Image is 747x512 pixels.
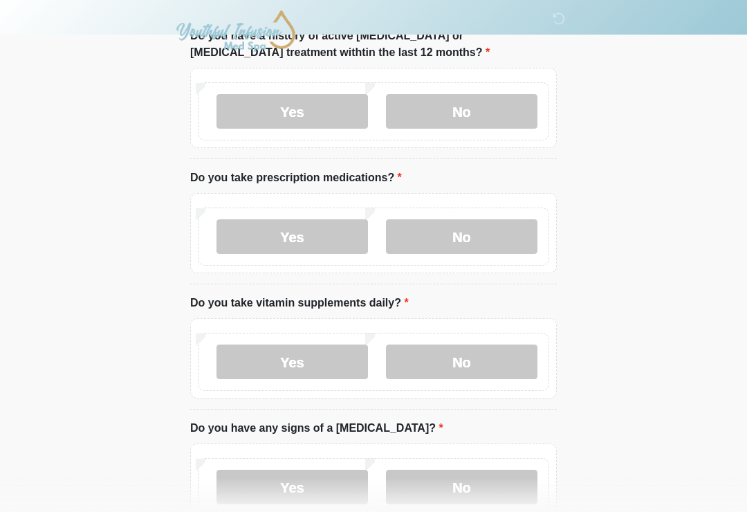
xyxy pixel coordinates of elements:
[216,94,368,129] label: Yes
[216,470,368,504] label: Yes
[176,10,295,52] img: Youthful Infusion Med Spa - Grapevine Logo
[190,295,409,311] label: Do you take vitamin supplements daily?
[386,345,537,379] label: No
[216,345,368,379] label: Yes
[190,170,402,186] label: Do you take prescription medications?
[386,470,537,504] label: No
[216,219,368,254] label: Yes
[386,94,537,129] label: No
[190,420,443,437] label: Do you have any signs of a [MEDICAL_DATA]?
[386,219,537,254] label: No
